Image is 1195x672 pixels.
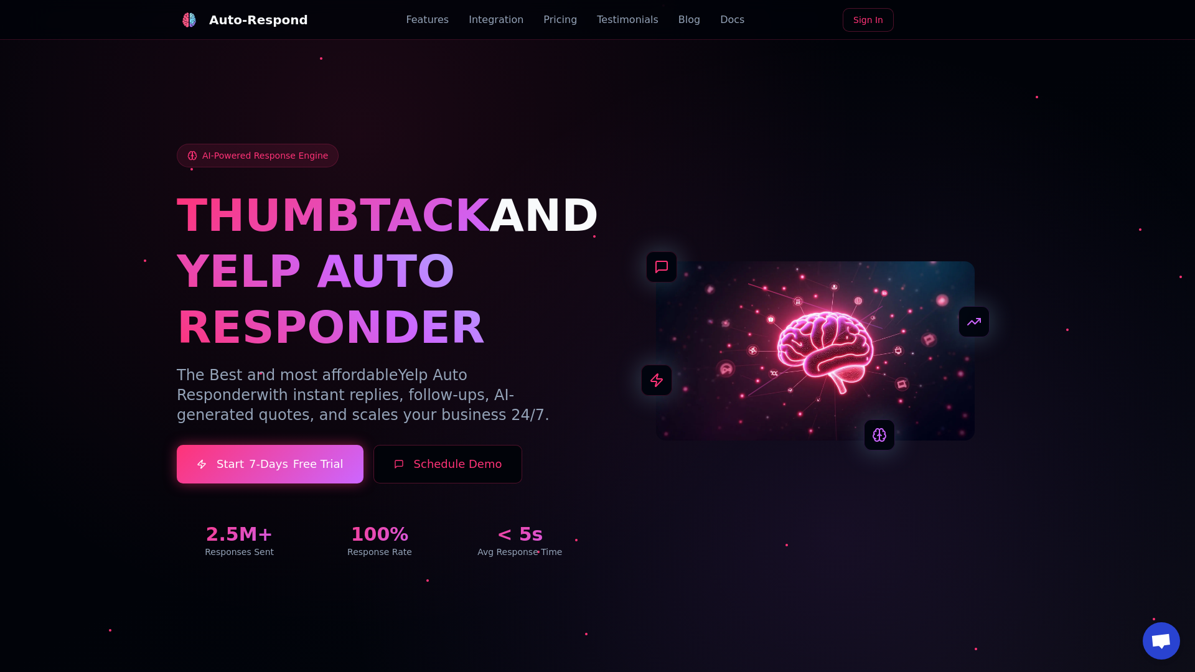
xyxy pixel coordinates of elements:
img: AI Neural Network Brain [656,261,975,441]
a: Testimonials [597,12,658,27]
span: AND [489,189,599,241]
span: AI-Powered Response Engine [202,149,328,162]
a: Blog [678,12,700,27]
h1: YELP AUTO RESPONDER [177,243,583,355]
span: Yelp Auto Responder [177,366,467,404]
img: logo.svg [182,12,197,28]
a: Features [406,12,449,27]
a: Docs [720,12,744,27]
div: Response Rate [317,546,442,558]
p: The Best and most affordable with instant replies, follow-ups, AI-generated quotes, and scales yo... [177,365,583,425]
button: Schedule Demo [373,445,523,483]
div: 2.5M+ [177,523,302,546]
iframe: Sign in with Google Button [897,7,1024,34]
a: Integration [469,12,523,27]
a: Start7-DaysFree Trial [177,445,363,483]
a: Auto-Respond [177,7,308,32]
a: Pricing [543,12,577,27]
div: Responses Sent [177,546,302,558]
a: Sign In [843,8,894,32]
span: 7-Days [249,455,288,473]
span: THUMBTACK [177,189,489,241]
div: < 5s [457,523,583,546]
div: Avg Response Time [457,546,583,558]
div: Open chat [1143,622,1180,660]
div: Auto-Respond [209,11,308,29]
div: 100% [317,523,442,546]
